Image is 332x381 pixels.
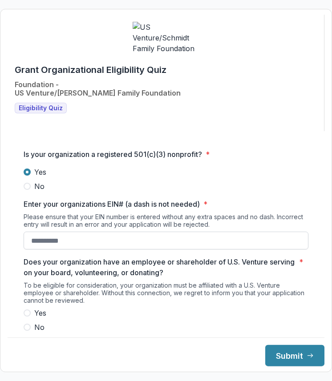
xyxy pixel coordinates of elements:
p: Enter your organizations EIN# (a dash is not needed) [24,199,200,209]
span: No [34,181,45,192]
span: Yes [34,167,46,177]
img: US Venture/Schmidt Family Foundation [133,22,199,54]
h1: Grant Organizational Eligibility Quiz [15,64,166,75]
div: Please ensure that your EIN number is entered without any extra spaces and no dash. Incorrect ent... [24,213,308,232]
h2: Foundation - US Venture/[PERSON_NAME] Family Foundation [15,80,181,97]
button: Submit [265,345,324,366]
span: Eligibility Quiz [19,104,63,112]
div: To be eligible for consideration, your organization must be affiliated with a U.S. Venture employ... [24,281,308,308]
span: Yes [34,308,46,318]
span: No [34,322,45,333]
p: Does your organization have an employee or shareholder of U.S. Venture serving on your board, vol... [24,257,296,278]
p: Is your organization a registered 501(c)(3) nonprofit? [24,149,202,160]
